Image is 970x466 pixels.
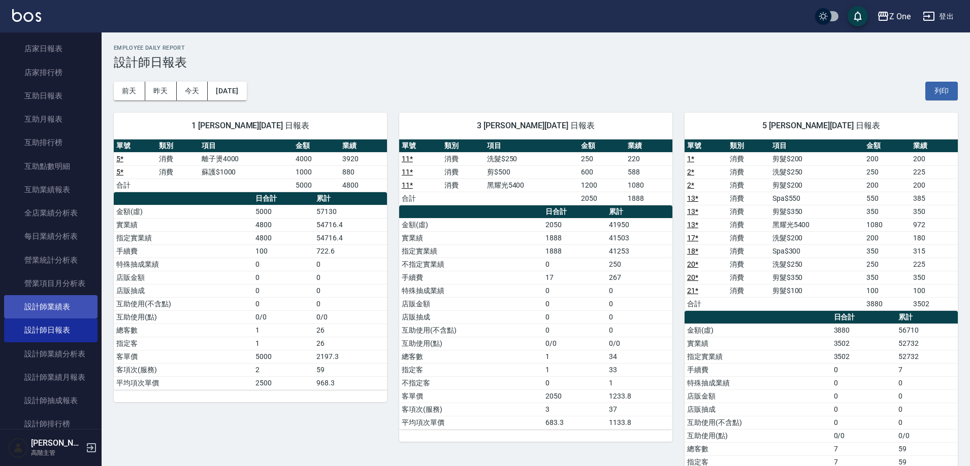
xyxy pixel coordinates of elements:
td: 剪髮$200 [770,178,864,192]
button: [DATE] [208,82,246,100]
td: 200 [864,231,911,244]
td: 200 [911,152,958,165]
td: 200 [864,152,911,165]
td: 1200 [578,178,626,192]
td: 消費 [156,165,199,178]
td: 剪髮$350 [770,205,864,218]
a: 互助業績報表 [4,178,98,201]
td: 880 [340,165,387,178]
td: 2050 [578,192,626,205]
td: 3920 [340,152,387,165]
th: 類別 [442,139,484,153]
td: 250 [578,152,626,165]
td: 平均項次單價 [114,376,253,389]
td: 4800 [340,178,387,192]
h2: Employee Daily Report [114,45,958,51]
td: 0 [543,297,606,310]
td: 實業績 [114,218,253,231]
td: 722.6 [314,244,387,258]
td: 225 [911,165,958,178]
td: 指定客 [114,337,253,350]
td: 客項次(服務) [114,363,253,376]
td: 消費 [727,218,770,231]
td: 店販金額 [685,389,831,403]
td: 金額(虛) [114,205,253,218]
th: 類別 [156,139,199,153]
a: 全店業績分析表 [4,201,98,225]
th: 累計 [606,205,672,219]
td: 互助使用(不含點) [114,297,253,310]
td: 客單價 [399,389,543,403]
td: 350 [864,205,911,218]
button: 登出 [919,7,958,26]
th: 金額 [864,139,911,153]
td: 互助使用(點) [685,429,831,442]
td: 200 [864,178,911,192]
td: 消費 [727,284,770,297]
td: 0 [606,310,672,324]
td: 34 [606,350,672,363]
td: 1888 [543,244,606,258]
td: 250 [864,258,911,271]
td: 特殊抽成業績 [399,284,543,297]
td: Spa$550 [770,192,864,205]
td: 7 [896,363,958,376]
td: 0 [314,297,387,310]
td: 手續費 [114,244,253,258]
td: 600 [578,165,626,178]
td: 手續費 [685,363,831,376]
td: 洗髮$200 [770,231,864,244]
td: 客項次(服務) [399,403,543,416]
td: 黑耀光5400 [484,178,578,192]
td: 52732 [896,350,958,363]
td: 互助使用(點) [399,337,543,350]
button: 列印 [925,82,958,100]
div: Z One [889,10,911,23]
td: 0 [253,297,314,310]
td: 1 [543,363,606,376]
td: 41950 [606,218,672,231]
td: 0 [543,376,606,389]
td: 1 [543,350,606,363]
td: 平均項次單價 [399,416,543,429]
td: 互助使用(不含點) [399,324,543,337]
td: 0 [253,271,314,284]
td: 3502 [831,350,896,363]
td: 7 [831,442,896,455]
td: 0 [831,416,896,429]
td: 消費 [727,192,770,205]
th: 項目 [484,139,578,153]
a: 設計師業績分析表 [4,342,98,366]
td: 手續費 [399,271,543,284]
td: 0 [831,389,896,403]
td: 0/0 [896,429,958,442]
td: 0 [896,389,958,403]
td: 3880 [831,324,896,337]
td: 37 [606,403,672,416]
td: 洗髮$250 [770,258,864,271]
td: 消費 [727,152,770,165]
td: 不指定客 [399,376,543,389]
td: 200 [911,178,958,192]
a: 設計師抽成報表 [4,389,98,412]
a: 設計師業績月報表 [4,366,98,389]
p: 高階主管 [31,448,83,457]
td: 消費 [727,165,770,178]
th: 日合計 [253,192,314,205]
td: 總客數 [399,350,543,363]
td: 蘇護$1000 [199,165,293,178]
td: 0 [896,376,958,389]
td: 0 [253,258,314,271]
th: 單號 [685,139,727,153]
td: 57130 [314,205,387,218]
td: 1 [253,324,314,337]
td: 0 [831,363,896,376]
td: 0 [543,324,606,337]
button: 昨天 [145,82,177,100]
th: 業績 [625,139,672,153]
td: 0/0 [314,310,387,324]
td: 54716.4 [314,218,387,231]
td: 5000 [253,205,314,218]
td: 52732 [896,337,958,350]
td: 合計 [399,192,442,205]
